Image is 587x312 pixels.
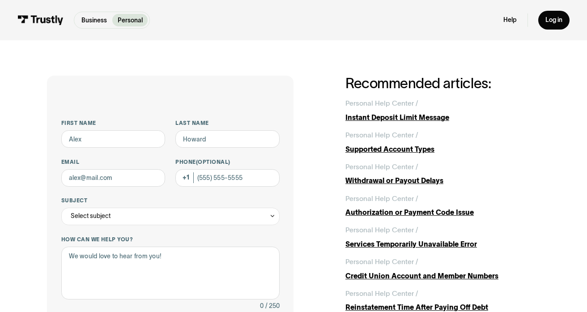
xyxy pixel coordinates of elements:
[71,211,111,222] div: Select subject
[118,16,143,25] p: Personal
[345,175,540,186] div: Withdrawal or Payout Delays
[175,130,279,148] input: Howard
[538,11,569,29] a: Log in
[345,256,540,281] a: Personal Help Center /Credit Union Account and Member Numbers
[76,14,112,27] a: Business
[545,16,562,24] div: Log in
[345,207,540,218] div: Authorization or Payment Code Issue
[175,169,279,187] input: (555) 555-5555
[345,288,418,299] div: Personal Help Center /
[175,120,279,127] label: Last name
[345,112,540,123] div: Instant Deposit Limit Message
[265,301,280,312] div: / 250
[345,256,418,267] div: Personal Help Center /
[345,130,540,154] a: Personal Help Center /Supported Account Types
[81,16,107,25] p: Business
[196,159,230,165] span: (Optional)
[260,301,264,312] div: 0
[112,14,148,27] a: Personal
[345,239,540,250] div: Services Temporarily Unavailable Error
[345,225,540,249] a: Personal Help Center /Services Temporarily Unavailable Error
[61,197,280,204] label: Subject
[345,98,540,123] a: Personal Help Center /Instant Deposit Limit Message
[345,193,418,204] div: Personal Help Center /
[61,120,165,127] label: First name
[175,158,279,166] label: Phone
[61,169,165,187] input: alex@mail.com
[345,162,540,186] a: Personal Help Center /Withdrawal or Payout Delays
[345,271,540,282] div: Credit Union Account and Member Numbers
[17,15,63,25] img: Trustly Logo
[345,144,540,155] div: Supported Account Types
[345,130,418,141] div: Personal Help Center /
[345,76,540,91] h2: Recommended articles:
[345,193,540,218] a: Personal Help Center /Authorization or Payment Code Issue
[61,130,165,148] input: Alex
[345,225,418,235] div: Personal Help Center /
[345,162,418,172] div: Personal Help Center /
[345,98,418,109] div: Personal Help Center /
[61,158,165,166] label: Email
[503,16,517,24] a: Help
[61,236,280,243] label: How can we help you?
